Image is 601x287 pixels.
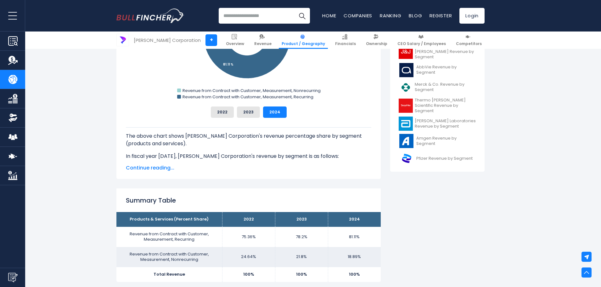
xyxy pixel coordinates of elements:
a: Product / Geography [279,32,328,49]
span: Financials [335,41,356,46]
img: DHR logo [117,34,129,46]
span: Product / Geography [282,41,325,46]
p: The above chart shows [PERSON_NAME] Corporation's revenue percentage share by segment (products a... [126,132,371,147]
a: Merck & Co. Revenue by Segment [395,79,480,96]
img: TMO logo [399,99,413,113]
td: 75.36% [222,227,275,247]
img: Ownership [8,113,18,123]
span: Continue reading... [126,164,371,172]
a: Go to homepage [116,9,184,23]
span: Thermo [PERSON_NAME] Scientific Revenue by Segment [415,98,476,114]
img: JNJ logo [399,45,413,59]
td: 78.2% [275,227,328,247]
span: Pfizer Revenue by Segment [416,156,473,161]
p: In fiscal year [DATE], [PERSON_NAME] Corporation's revenue by segment is as follows: [126,152,371,160]
a: Register [430,12,452,19]
td: 18.89% [328,247,381,267]
td: 100% [328,267,381,282]
td: Revenue from Contract with Customer, Measurement, Recurring [116,227,222,247]
td: 21.8% [275,247,328,267]
a: [PERSON_NAME] & [PERSON_NAME] Revenue by Segment [395,42,480,61]
span: Overview [226,41,244,46]
td: 24.64% [222,247,275,267]
a: AbbVie Revenue by Segment [395,61,480,79]
a: Thermo [PERSON_NAME] Scientific Revenue by Segment [395,96,480,115]
img: ABBV logo [399,63,414,77]
span: AbbVie Revenue by Segment [416,65,476,75]
img: PFE logo [399,151,414,165]
a: [PERSON_NAME] Laboratories Revenue by Segment [395,115,480,132]
button: 2024 [263,106,287,118]
a: Competitors [453,32,485,49]
a: + [205,34,217,46]
a: Home [322,12,336,19]
th: 2022 [222,212,275,227]
td: Total Revenue [116,267,222,282]
a: Revenue [251,32,274,49]
a: Amgen Revenue by Segment [395,132,480,150]
a: Overview [223,32,247,49]
a: Blog [409,12,422,19]
td: 100% [222,267,275,282]
button: 2023 [237,106,260,118]
a: Ownership [363,32,390,49]
th: 2023 [275,212,328,227]
a: Companies [344,12,372,19]
img: ABT logo [399,117,413,131]
a: Login [459,8,485,24]
span: CEO Salary / Employees [397,41,446,46]
tspan: 81.11 % [223,62,233,67]
span: Merck & Co. Revenue by Segment [415,82,476,93]
span: Competitors [456,41,482,46]
span: [PERSON_NAME] & [PERSON_NAME] Revenue by Segment [415,44,476,60]
span: Ownership [366,41,387,46]
a: Ranking [380,12,401,19]
a: Pfizer Revenue by Segment [395,150,480,167]
span: [PERSON_NAME] Laboratories Revenue by Segment [415,118,476,129]
button: 2022 [211,106,234,118]
div: The for [PERSON_NAME] Corporation is the Revenue from Contract with Customer, Measurement, Recurr... [126,127,371,233]
text: Revenue from Contract with Customer, Measurement, Recurring [183,94,313,100]
img: AMGN logo [399,134,414,148]
th: Products & Services (Percent Share) [116,212,222,227]
img: MRK logo [399,80,413,95]
a: Financials [332,32,359,49]
span: Revenue [254,41,272,46]
h2: Summary Table [126,196,371,205]
td: Revenue from Contract with Customer, Measurement, Nonrecurring [116,247,222,267]
button: Search [294,8,310,24]
img: Bullfincher logo [116,9,184,23]
span: Amgen Revenue by Segment [416,136,476,146]
td: 81.11% [328,227,381,247]
th: 2024 [328,212,381,227]
a: CEO Salary / Employees [395,32,449,49]
text: Revenue from Contract with Customer, Measurement, Nonrecurring [183,88,321,94]
td: 100% [275,267,328,282]
div: [PERSON_NAME] Corporation [134,37,201,44]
